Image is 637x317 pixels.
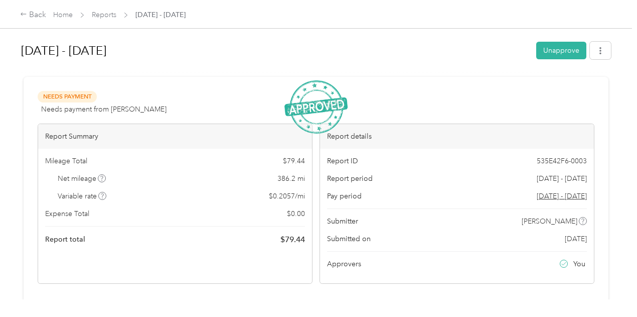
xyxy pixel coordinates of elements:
span: [DATE] - [DATE] [135,10,186,20]
h1: Sep 1 - 30, 2025 [21,39,529,63]
span: [DATE] [565,234,587,244]
span: Variable rate [58,191,107,201]
span: [DATE] - [DATE] [537,173,587,184]
span: Net mileage [58,173,106,184]
a: Home [53,11,73,19]
span: 535E42F6-0003 [537,156,587,166]
span: Submitted on [327,234,371,244]
span: Mileage Total [45,156,87,166]
div: Report Summary [38,124,312,149]
span: You [573,259,585,269]
a: Reports [92,11,116,19]
span: [PERSON_NAME] [522,216,577,227]
span: $ 0.00 [287,208,305,219]
span: Needs Payment [38,91,97,102]
span: $ 79.44 [280,234,305,246]
span: Report period [327,173,373,184]
span: Expense Total [45,208,89,219]
span: 386.2 mi [277,173,305,184]
span: $ 0.2057 / mi [269,191,305,201]
span: Go to pay period [537,191,587,201]
span: Pay period [327,191,362,201]
div: Report details [320,124,594,149]
div: Back [20,9,46,21]
iframe: Everlance-gr Chat Button Frame [581,261,637,317]
img: ApprovedStamp [284,80,348,134]
button: Unapprove [536,42,586,59]
span: $ 79.44 [283,156,305,166]
span: Report ID [327,156,358,166]
span: Submitter [327,216,358,227]
span: Approvers [327,259,361,269]
span: Report total [45,234,85,245]
span: Needs payment from [PERSON_NAME] [41,104,167,115]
